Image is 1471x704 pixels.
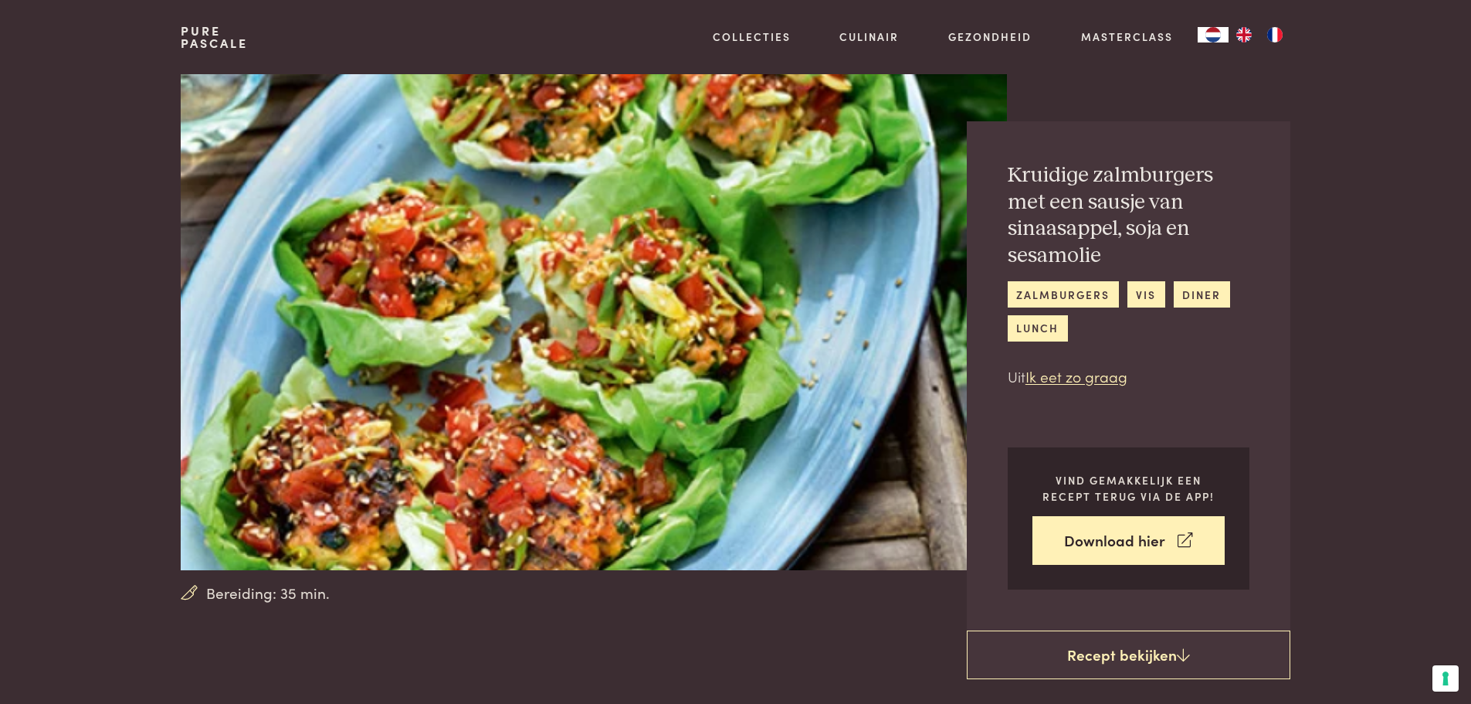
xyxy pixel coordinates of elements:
a: Culinair [839,29,899,45]
p: Uit [1008,366,1249,388]
aside: Language selected: Nederlands [1198,27,1290,43]
a: Masterclass [1081,29,1173,45]
a: zalmburgers [1008,281,1119,307]
a: vis [1127,281,1165,307]
a: Gezondheid [948,29,1032,45]
a: PurePascale [181,25,248,49]
img: Kruidige zalmburgers met een sausje van sinaasappel, soja en sesamolie [181,74,1006,570]
p: Vind gemakkelijk een recept terug via de app! [1032,472,1225,504]
div: Language [1198,27,1229,43]
a: NL [1198,27,1229,43]
button: Uw voorkeuren voor toestemming voor trackingtechnologieën [1432,665,1459,692]
a: Download hier [1032,516,1225,565]
h2: Kruidige zalmburgers met een sausje van sinaasappel, soja en sesamolie [1008,162,1249,269]
a: lunch [1008,315,1068,341]
a: EN [1229,27,1259,43]
a: Collecties [713,29,791,45]
span: Bereiding: 35 min. [206,582,330,604]
a: diner [1174,281,1230,307]
a: Ik eet zo graag [1025,366,1127,386]
ul: Language list [1229,27,1290,43]
a: FR [1259,27,1290,43]
a: Recept bekijken [967,631,1290,680]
